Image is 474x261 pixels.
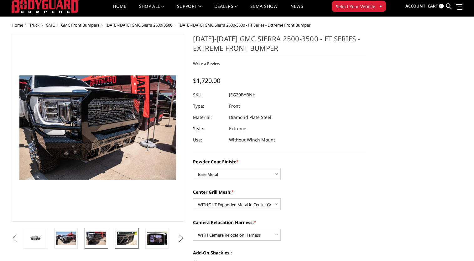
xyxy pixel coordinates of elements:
[147,232,167,245] img: Clear View Camera: Relocate your front camera and keep the functionality completely.
[177,4,202,16] a: Support
[193,249,366,256] label: Add-On Shackles :
[290,4,303,16] a: News
[380,3,382,9] span: ▾
[106,22,172,28] a: [DATE]-[DATE] GMC Sierra 2500/3500
[61,22,99,28] a: GMC Front Bumpers
[29,22,39,28] a: Truck
[229,89,256,100] dd: JEG20BYBNH
[193,76,220,85] span: $1,720.00
[427,3,438,9] span: Cart
[229,123,246,134] dd: Extreme
[229,112,271,123] dd: Diamond Plate Steel
[193,158,366,165] label: Powder Coat Finish:
[176,234,186,243] button: Next
[229,134,275,146] dd: Without Winch Mount
[46,22,55,28] a: GMC
[117,232,137,245] img: 2020-2023 GMC Sierra 2500-3500 - FT Series - Extreme Front Bumper
[193,134,224,146] dt: Use:
[193,123,224,134] dt: Style:
[332,1,386,12] button: Select Your Vehicle
[193,61,220,66] a: Write a Review
[439,4,444,8] span: 0
[193,89,224,100] dt: SKU:
[12,22,23,28] a: Home
[193,219,366,226] label: Camera Relocation Harness:
[139,4,164,16] a: shop all
[193,112,224,123] dt: Material:
[193,189,366,195] label: Center Grill Mesh:
[10,234,19,243] button: Previous
[193,34,366,57] h1: [DATE]-[DATE] GMC Sierra 2500-3500 - FT Series - Extreme Front Bumper
[229,100,240,112] dd: Front
[179,22,310,28] span: [DATE]-[DATE] GMC Sierra 2500-3500 - FT Series - Extreme Front Bumper
[86,232,106,245] img: 2020-2023 GMC Sierra 2500-3500 - FT Series - Extreme Front Bumper
[12,34,185,222] a: 2020-2023 GMC Sierra 2500-3500 - FT Series - Extreme Front Bumper
[405,3,425,9] span: Account
[113,4,126,16] a: Home
[250,4,278,16] a: SEMA Show
[56,232,76,245] img: 2020-2023 GMC Sierra 2500-3500 - FT Series - Extreme Front Bumper
[214,4,238,16] a: Dealers
[443,231,474,261] iframe: Chat Widget
[193,100,224,112] dt: Type:
[336,3,375,10] span: Select Your Vehicle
